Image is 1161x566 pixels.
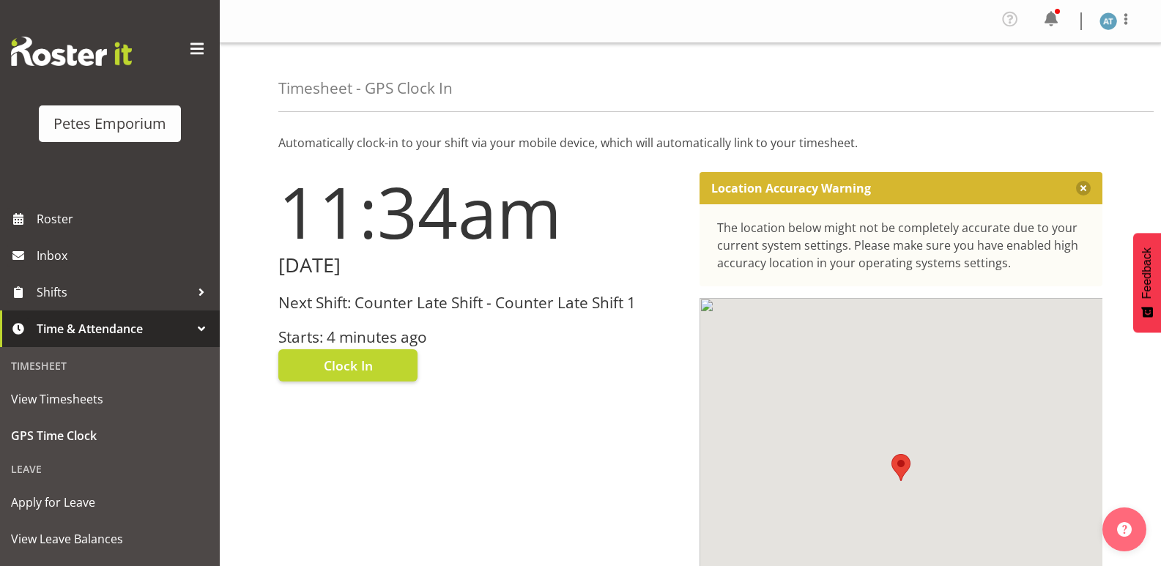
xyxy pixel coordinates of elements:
[11,425,209,447] span: GPS Time Clock
[1076,181,1091,196] button: Close message
[1117,522,1132,537] img: help-xxl-2.png
[11,37,132,66] img: Rosterit website logo
[11,491,209,513] span: Apply for Leave
[4,521,216,557] a: View Leave Balances
[278,329,682,346] h3: Starts: 4 minutes ago
[711,181,871,196] p: Location Accuracy Warning
[37,245,212,267] span: Inbox
[278,172,682,251] h1: 11:34am
[278,349,418,381] button: Clock In
[717,219,1086,272] div: The location below might not be completely accurate due to your current system settings. Please m...
[278,254,682,277] h2: [DATE]
[278,294,682,311] h3: Next Shift: Counter Late Shift - Counter Late Shift 1
[11,388,209,410] span: View Timesheets
[53,113,166,135] div: Petes Emporium
[4,381,216,417] a: View Timesheets
[278,134,1102,152] p: Automatically clock-in to your shift via your mobile device, which will automatically link to you...
[4,484,216,521] a: Apply for Leave
[1140,247,1154,299] span: Feedback
[37,208,212,230] span: Roster
[37,281,190,303] span: Shifts
[1099,12,1117,30] img: alex-micheal-taniwha5364.jpg
[4,351,216,381] div: Timesheet
[278,80,453,97] h4: Timesheet - GPS Clock In
[37,318,190,340] span: Time & Attendance
[11,528,209,550] span: View Leave Balances
[324,356,373,375] span: Clock In
[4,454,216,484] div: Leave
[4,417,216,454] a: GPS Time Clock
[1133,233,1161,332] button: Feedback - Show survey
